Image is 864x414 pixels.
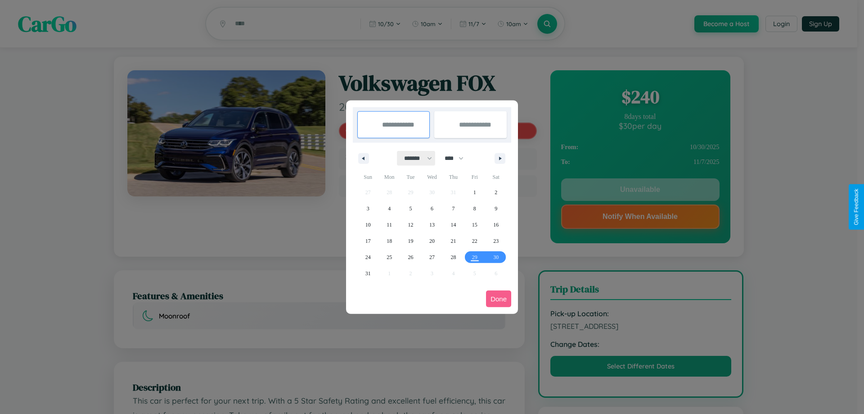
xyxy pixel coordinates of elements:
[486,170,507,184] span: Sat
[378,249,400,265] button: 25
[357,217,378,233] button: 10
[464,200,485,217] button: 8
[421,233,442,249] button: 20
[473,200,476,217] span: 8
[400,233,421,249] button: 19
[357,170,378,184] span: Sun
[400,249,421,265] button: 26
[472,233,477,249] span: 22
[378,170,400,184] span: Mon
[429,249,435,265] span: 27
[452,200,454,217] span: 7
[464,233,485,249] button: 22
[378,200,400,217] button: 4
[472,249,477,265] span: 29
[443,249,464,265] button: 28
[486,217,507,233] button: 16
[443,170,464,184] span: Thu
[450,233,456,249] span: 21
[400,200,421,217] button: 5
[429,233,435,249] span: 20
[464,170,485,184] span: Fri
[367,200,369,217] span: 3
[431,200,433,217] span: 6
[387,217,392,233] span: 11
[357,265,378,282] button: 31
[486,184,507,200] button: 2
[493,233,499,249] span: 23
[450,249,456,265] span: 28
[464,217,485,233] button: 15
[464,249,485,265] button: 29
[409,200,412,217] span: 5
[473,184,476,200] span: 1
[387,233,392,249] span: 18
[443,217,464,233] button: 14
[493,249,499,265] span: 30
[357,200,378,217] button: 3
[357,233,378,249] button: 17
[365,233,371,249] span: 17
[443,200,464,217] button: 7
[357,249,378,265] button: 24
[365,217,371,233] span: 10
[365,265,371,282] span: 31
[450,217,456,233] span: 14
[486,200,507,217] button: 9
[472,217,477,233] span: 15
[443,233,464,249] button: 21
[486,233,507,249] button: 23
[378,233,400,249] button: 18
[408,233,414,249] span: 19
[400,170,421,184] span: Tue
[853,189,859,225] div: Give Feedback
[493,217,499,233] span: 16
[486,249,507,265] button: 30
[388,200,391,217] span: 4
[429,217,435,233] span: 13
[378,217,400,233] button: 11
[408,217,414,233] span: 12
[387,249,392,265] span: 25
[400,217,421,233] button: 12
[421,170,442,184] span: Wed
[486,291,511,307] button: Done
[421,200,442,217] button: 6
[421,249,442,265] button: 27
[421,217,442,233] button: 13
[495,184,497,200] span: 2
[365,249,371,265] span: 24
[495,200,497,217] span: 9
[408,249,414,265] span: 26
[464,184,485,200] button: 1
